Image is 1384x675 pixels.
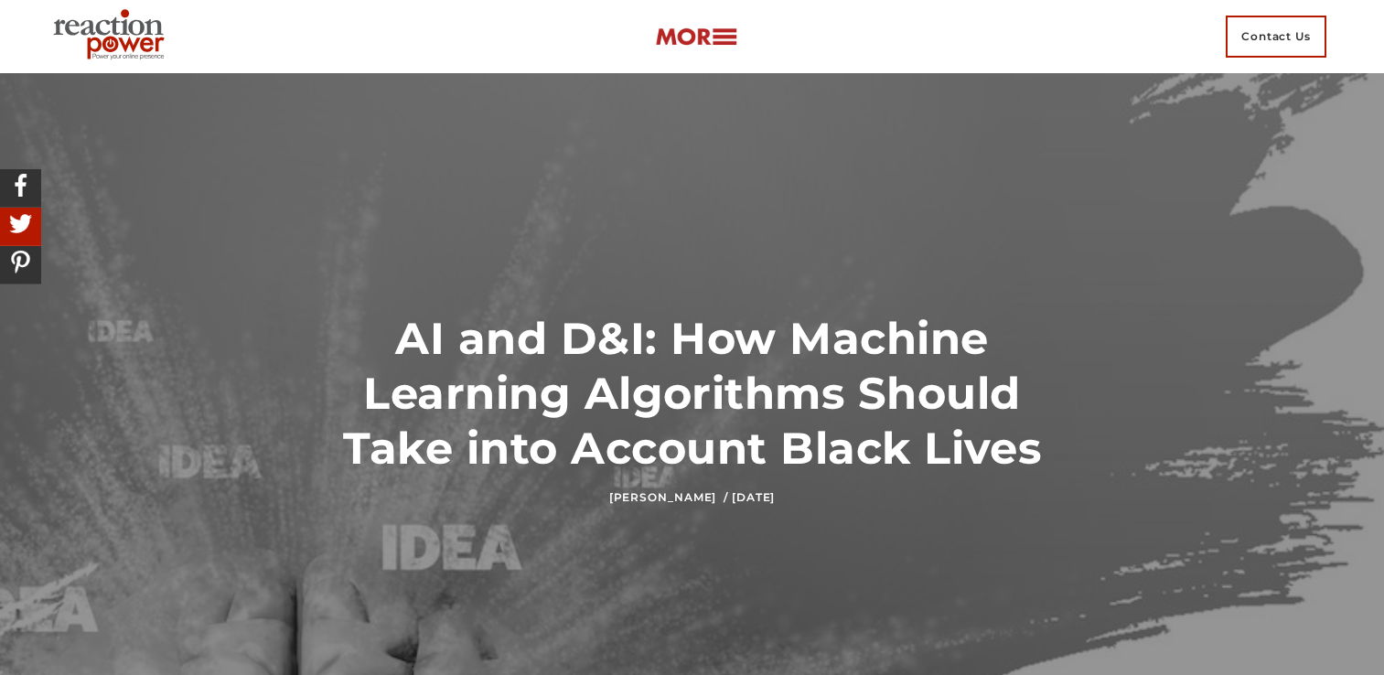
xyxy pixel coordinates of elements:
img: Executive Branding | Personal Branding Agency [46,4,178,70]
img: more-btn.png [655,27,737,48]
h1: AI and D&I: How Machine Learning Algorithms Should Take into Account Black Lives [309,311,1075,476]
img: Share On Twitter [5,208,37,240]
time: [DATE] [732,490,775,504]
a: [PERSON_NAME] / [609,490,728,504]
span: Contact Us [1226,16,1326,58]
img: Share On Facebook [5,169,37,201]
img: Share On Pinterest [5,246,37,278]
